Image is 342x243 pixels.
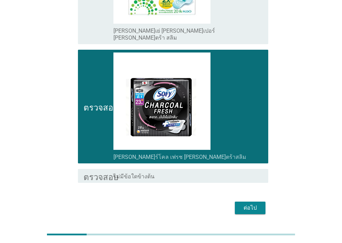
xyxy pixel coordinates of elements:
font: [PERSON_NAME]เย่ [PERSON_NAME]เปอร์ [PERSON_NAME]ตร้า สลิม [113,27,215,41]
font: ไม่มีข้อใดข้างต้น [113,173,154,180]
font: ต่อไป [244,204,257,211]
font: [PERSON_NAME]ร์โคล เฟรช [PERSON_NAME]ตร้าสลิม [113,154,246,160]
button: ต่อไป [235,202,265,214]
font: ตรวจสอบ [83,172,118,180]
img: ac1e16eb-0bf7-4047-b440-8e1b934811fc-cha-superslim0.1-23cm-16pcs.png [113,52,211,150]
font: ตรวจสอบ [83,102,118,111]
